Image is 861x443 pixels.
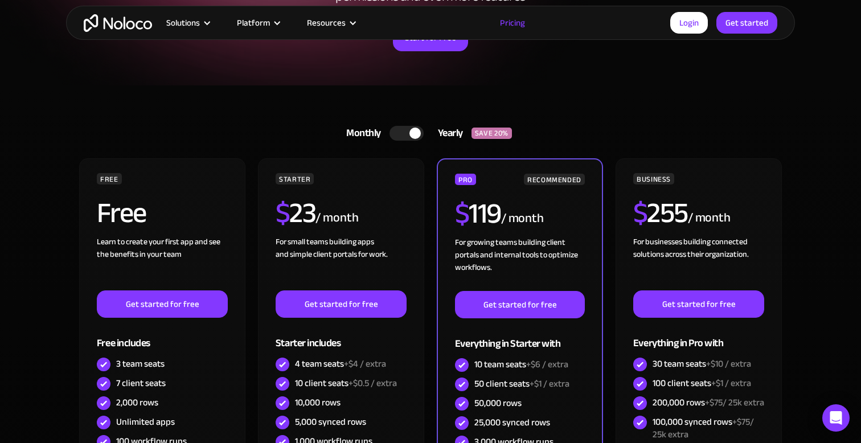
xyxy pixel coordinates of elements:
div: For growing teams building client portals and internal tools to optimize workflows. [455,236,585,291]
span: +$75/ 25k extra [653,413,754,443]
div: STARTER [276,173,314,184]
div: / month [501,210,544,228]
h2: 23 [276,199,316,227]
div: For businesses building connected solutions across their organization. ‍ [633,236,764,290]
div: Resources [307,15,346,30]
div: Resources [293,15,368,30]
div: 10 client seats [295,377,397,389]
span: $ [276,186,290,240]
a: Get started for free [455,291,585,318]
a: Get started for free [97,290,228,318]
span: $ [633,186,647,240]
a: Login [670,12,708,34]
div: 10,000 rows [295,396,341,409]
div: Yearly [424,125,471,142]
div: PRO [455,174,476,185]
a: Get started [716,12,777,34]
a: Get started for free [633,290,764,318]
div: RECOMMENDED [524,174,585,185]
div: 25,000 synced rows [474,416,550,429]
div: For small teams building apps and simple client portals for work. ‍ [276,236,407,290]
div: Everything in Starter with [455,318,585,355]
h2: 255 [633,199,688,227]
a: Pricing [486,15,539,30]
div: FREE [97,173,122,184]
div: Solutions [152,15,223,30]
div: 30 team seats [653,358,751,370]
div: Open Intercom Messenger [822,404,850,432]
span: +$10 / extra [706,355,751,372]
div: 100,000 synced rows [653,416,764,441]
a: home [84,14,152,32]
div: Monthly [332,125,389,142]
div: Platform [237,15,270,30]
span: +$6 / extra [526,356,568,373]
span: $ [455,187,469,240]
h2: 119 [455,199,501,228]
div: BUSINESS [633,173,674,184]
span: +$0.5 / extra [348,375,397,392]
div: 50,000 rows [474,397,522,409]
div: Solutions [166,15,200,30]
div: 200,000 rows [653,396,764,409]
div: Platform [223,15,293,30]
a: Get started for free [276,290,407,318]
div: 50 client seats [474,378,569,390]
div: 100 client seats [653,377,751,389]
div: / month [688,209,731,227]
div: Everything in Pro with [633,318,764,355]
span: +$75/ 25k extra [705,394,764,411]
div: 5,000 synced rows [295,416,366,428]
span: +$1 / extra [711,375,751,392]
div: SAVE 20% [471,128,512,139]
h2: Free [97,199,146,227]
div: Unlimited apps [116,416,175,428]
span: +$1 / extra [530,375,569,392]
div: 7 client seats [116,377,166,389]
div: 2,000 rows [116,396,158,409]
div: 4 team seats [295,358,386,370]
div: 3 team seats [116,358,165,370]
div: Learn to create your first app and see the benefits in your team ‍ [97,236,228,290]
span: +$4 / extra [344,355,386,372]
div: 10 team seats [474,358,568,371]
div: / month [315,209,358,227]
div: Starter includes [276,318,407,355]
div: Free includes [97,318,228,355]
